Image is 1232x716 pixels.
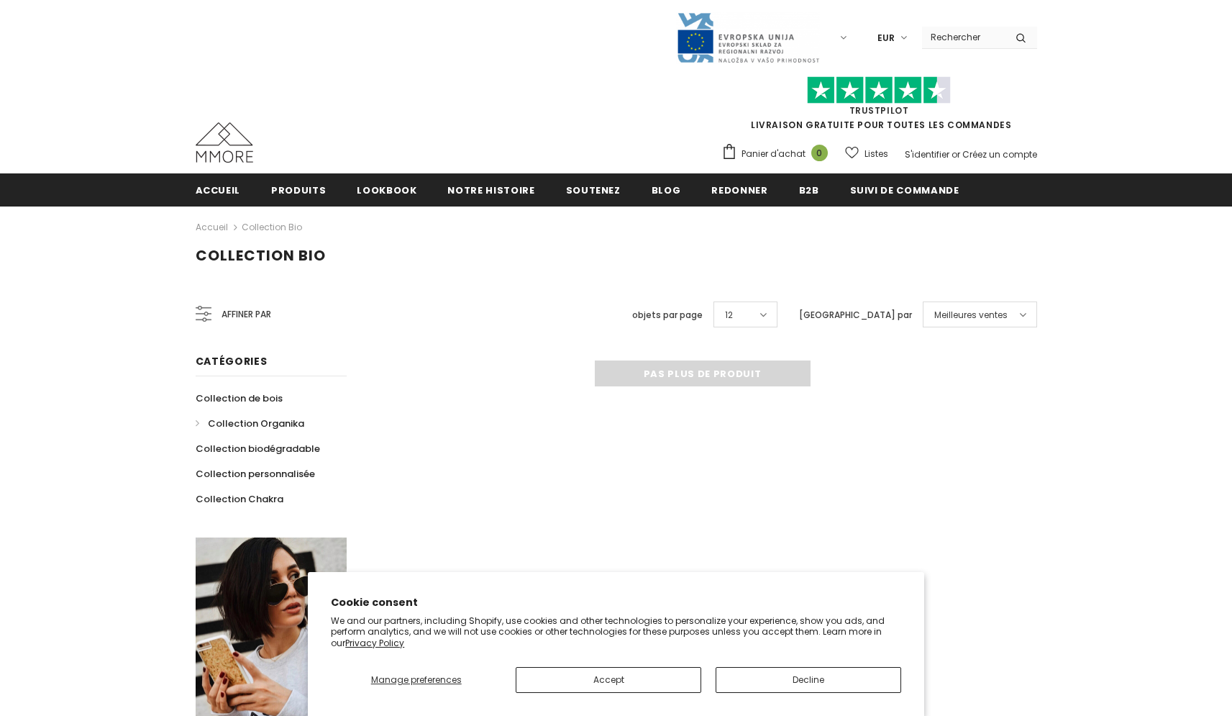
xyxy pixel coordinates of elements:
[934,308,1008,322] span: Meilleures ventes
[799,308,912,322] label: [GEOGRAPHIC_DATA] par
[196,411,304,436] a: Collection Organika
[877,31,895,45] span: EUR
[742,147,806,161] span: Panier d'achat
[725,308,733,322] span: 12
[196,486,283,512] a: Collection Chakra
[566,173,621,206] a: soutenez
[331,595,901,610] h2: Cookie consent
[196,386,283,411] a: Collection de bois
[196,442,320,456] span: Collection biodégradable
[962,148,1037,160] a: Créez un compte
[208,417,304,430] span: Collection Organika
[566,183,621,197] span: soutenez
[371,674,462,686] span: Manage preferences
[196,461,315,486] a: Collection personnalisée
[711,183,767,197] span: Redonner
[799,183,819,197] span: B2B
[222,307,271,322] span: Affiner par
[716,667,901,693] button: Decline
[676,12,820,64] img: Javni Razpis
[652,183,681,197] span: Blog
[271,183,326,197] span: Produits
[357,183,416,197] span: Lookbook
[721,83,1037,131] span: LIVRAISON GRATUITE POUR TOUTES LES COMMANDES
[196,436,320,461] a: Collection biodégradable
[864,147,888,161] span: Listes
[905,148,949,160] a: S'identifier
[632,308,703,322] label: objets par page
[447,173,534,206] a: Notre histoire
[676,31,820,43] a: Javni Razpis
[196,391,283,405] span: Collection de bois
[849,104,909,117] a: TrustPilot
[242,221,302,233] a: Collection Bio
[271,173,326,206] a: Produits
[447,183,534,197] span: Notre histoire
[799,173,819,206] a: B2B
[196,183,241,197] span: Accueil
[711,173,767,206] a: Redonner
[357,173,416,206] a: Lookbook
[850,173,959,206] a: Suivi de commande
[196,122,253,163] img: Cas MMORE
[811,145,828,161] span: 0
[331,667,501,693] button: Manage preferences
[952,148,960,160] span: or
[850,183,959,197] span: Suivi de commande
[922,27,1005,47] input: Search Site
[345,637,404,649] a: Privacy Policy
[196,492,283,506] span: Collection Chakra
[845,141,888,166] a: Listes
[196,354,268,368] span: Catégories
[652,173,681,206] a: Blog
[196,467,315,481] span: Collection personnalisée
[721,143,835,165] a: Panier d'achat 0
[516,667,701,693] button: Accept
[331,615,901,649] p: We and our partners, including Shopify, use cookies and other technologies to personalize your ex...
[196,219,228,236] a: Accueil
[196,173,241,206] a: Accueil
[807,76,951,104] img: Faites confiance aux étoiles pilotes
[196,245,326,266] span: Collection Bio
